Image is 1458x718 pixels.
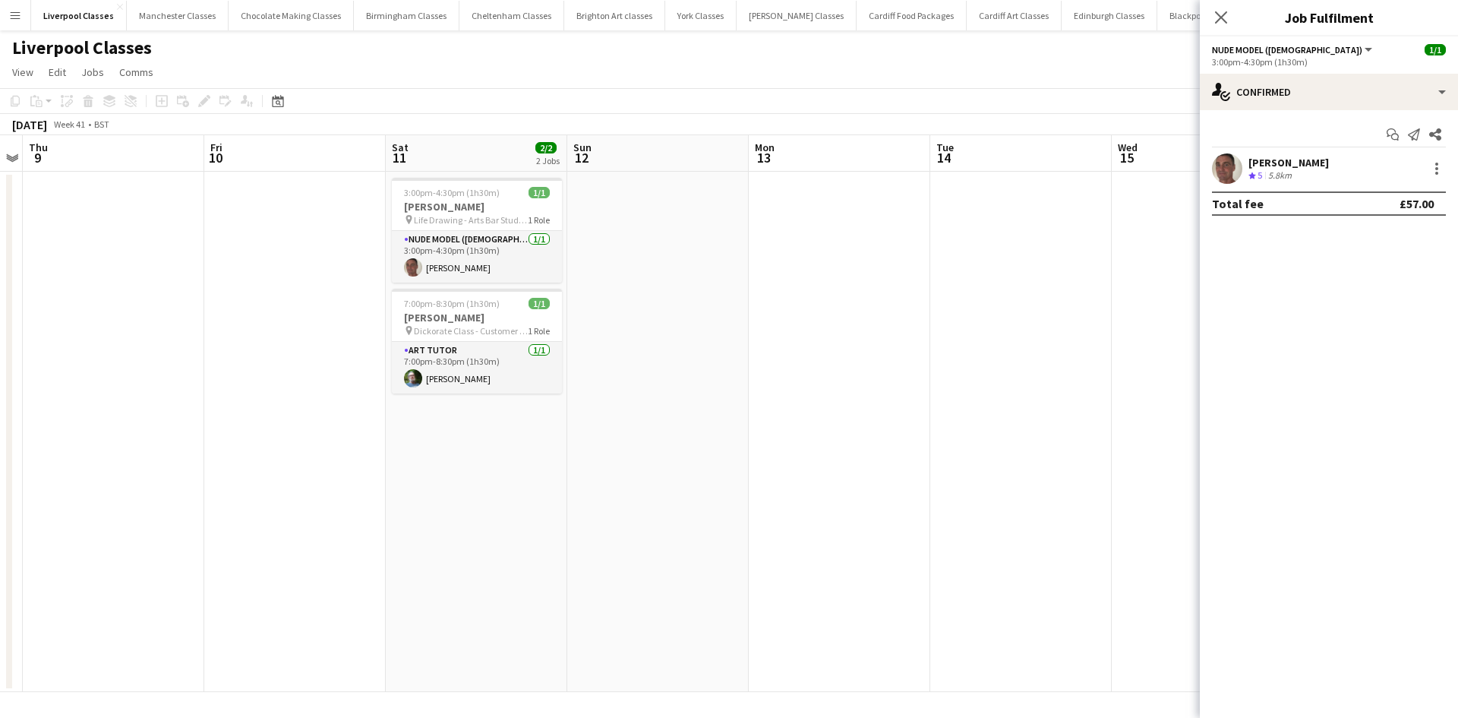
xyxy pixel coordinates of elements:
button: Edinburgh Classes [1062,1,1157,30]
span: 5 [1258,169,1262,181]
app-card-role: Art Tutor1/17:00pm-8:30pm (1h30m)[PERSON_NAME] [392,342,562,394]
a: Edit [43,62,72,82]
a: Jobs [75,62,110,82]
span: 13 [753,149,775,166]
span: Edit [49,65,66,79]
span: 10 [208,149,222,166]
a: Comms [113,62,159,82]
div: 3:00pm-4:30pm (1h30m) [1212,56,1446,68]
span: 14 [934,149,954,166]
app-card-role: Nude Model ([DEMOGRAPHIC_DATA])1/13:00pm-4:30pm (1h30m)[PERSON_NAME] [392,231,562,283]
span: 1/1 [529,187,550,198]
a: View [6,62,39,82]
button: Liverpool Classes [31,1,127,30]
div: 2 Jobs [536,155,560,166]
span: 1/1 [529,298,550,309]
span: Fri [210,141,222,154]
button: Chocolate Making Classes [229,1,354,30]
span: 1/1 [1425,44,1446,55]
span: 15 [1116,149,1138,166]
span: View [12,65,33,79]
span: Dickorate Class - Customer Own Venue [414,325,528,337]
div: [DATE] [12,117,47,132]
span: 3:00pm-4:30pm (1h30m) [404,187,500,198]
button: Nude Model ([DEMOGRAPHIC_DATA]) [1212,44,1374,55]
button: Manchester Classes [127,1,229,30]
span: Comms [119,65,153,79]
button: Blackpool Classes [1157,1,1251,30]
span: 2/2 [535,142,557,153]
span: 1 Role [528,325,550,337]
button: Cardiff Art Classes [967,1,1062,30]
div: Confirmed [1200,74,1458,110]
app-job-card: 7:00pm-8:30pm (1h30m)1/1[PERSON_NAME] Dickorate Class - Customer Own Venue1 RoleArt Tutor1/17:00p... [392,289,562,394]
h3: Job Fulfilment [1200,8,1458,27]
span: 12 [571,149,592,166]
span: Sat [392,141,409,154]
span: 1 Role [528,214,550,226]
h3: [PERSON_NAME] [392,311,562,324]
div: BST [94,119,109,130]
span: Mon [755,141,775,154]
h3: [PERSON_NAME] [392,200,562,214]
div: 5.8km [1265,169,1295,182]
button: [PERSON_NAME] Classes [737,1,857,30]
span: Sun [573,141,592,154]
button: Cardiff Food Packages [857,1,967,30]
app-job-card: 3:00pm-4:30pm (1h30m)1/1[PERSON_NAME] Life Drawing - Arts Bar Studio 41 RoleNude Model ([DEMOGRAP... [392,178,562,283]
span: 9 [27,149,48,166]
button: Brighton Art classes [564,1,665,30]
button: York Classes [665,1,737,30]
div: [PERSON_NAME] [1248,156,1329,169]
button: Cheltenham Classes [459,1,564,30]
span: 7:00pm-8:30pm (1h30m) [404,298,500,309]
span: Tue [936,141,954,154]
h1: Liverpool Classes [12,36,152,59]
span: Life Drawing - Arts Bar Studio 4 [414,214,528,226]
span: Wed [1118,141,1138,154]
span: Jobs [81,65,104,79]
span: 11 [390,149,409,166]
span: Nude Model (Male) [1212,44,1362,55]
div: £57.00 [1400,196,1434,211]
span: Thu [29,141,48,154]
button: Birmingham Classes [354,1,459,30]
span: Week 41 [50,119,88,130]
div: Total fee [1212,196,1264,211]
